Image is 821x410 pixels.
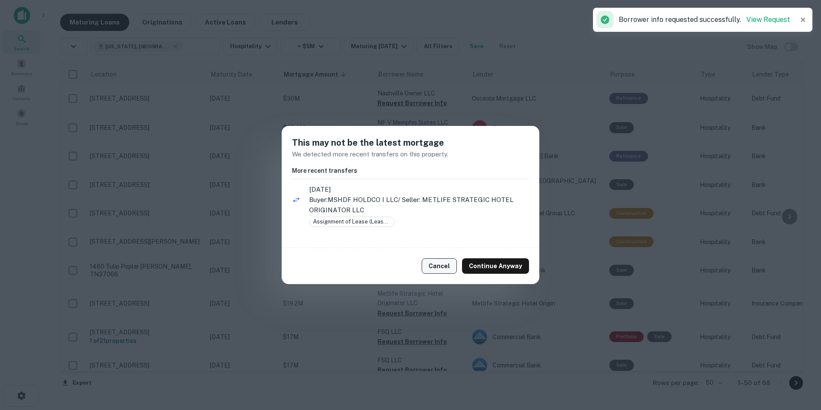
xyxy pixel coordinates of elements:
[292,136,529,149] h5: This may not be the latest mortgage
[619,15,790,25] p: Borrower info requested successfully.
[292,166,529,175] h6: More recent transfers
[746,15,790,24] a: View Request
[310,217,395,226] span: Assignment of Lease (Leasehold Sale)
[778,341,821,382] iframe: Chat Widget
[422,258,457,274] button: Cancel
[462,258,529,274] button: Continue Anyway
[292,149,529,159] p: We detected more recent transfers on this property.
[309,195,529,215] p: Buyer: MSHDF HOLDCO I LLC / Seller: METLIFE STRATEGIC HOTEL ORIGINATOR LLC
[309,184,529,195] span: [DATE]
[309,217,395,227] div: Assignment of Lease (Leasehold Sale)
